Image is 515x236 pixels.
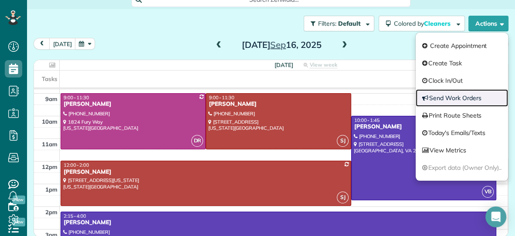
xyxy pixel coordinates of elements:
[394,20,454,27] span: Colored by
[379,16,465,31] button: Colored byCleaners
[209,94,234,101] span: 9:00 - 11:30
[482,186,494,198] span: VB
[42,75,58,82] span: Tasks
[468,16,508,31] button: Actions
[45,186,58,193] span: 1pm
[63,219,494,226] div: [PERSON_NAME]
[416,72,508,89] a: Clock In/Out
[208,101,348,108] div: [PERSON_NAME]
[354,123,494,131] div: [PERSON_NAME]
[42,163,58,170] span: 12pm
[64,94,89,101] span: 9:00 - 11:30
[416,142,508,159] a: View Metrics
[227,40,336,50] h2: [DATE] 16, 2025
[416,37,508,54] a: Create Appointment
[45,95,58,102] span: 9am
[45,209,58,216] span: 2pm
[49,38,76,50] button: [DATE]
[274,61,293,68] span: [DATE]
[337,192,349,203] span: SJ
[485,206,506,227] div: Open Intercom Messenger
[304,16,374,31] button: Filters: Default
[42,118,58,125] span: 10am
[270,39,286,50] span: Sep
[64,162,89,168] span: 12:00 - 2:00
[354,117,379,123] span: 10:00 - 1:45
[42,141,58,148] span: 11am
[416,89,508,107] a: Send Work Orders
[416,107,508,124] a: Print Route Sheets
[63,101,203,108] div: [PERSON_NAME]
[424,20,452,27] span: Cleaners
[416,124,508,142] a: Today's Emails/Texts
[63,169,349,176] div: [PERSON_NAME]
[338,20,361,27] span: Default
[64,213,86,219] span: 2:15 - 4:00
[318,20,336,27] span: Filters:
[34,38,50,50] button: prev
[309,61,337,68] span: View week
[299,16,374,31] a: Filters: Default
[416,54,508,72] a: Create Task
[337,135,349,147] span: SJ
[191,135,203,147] span: DR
